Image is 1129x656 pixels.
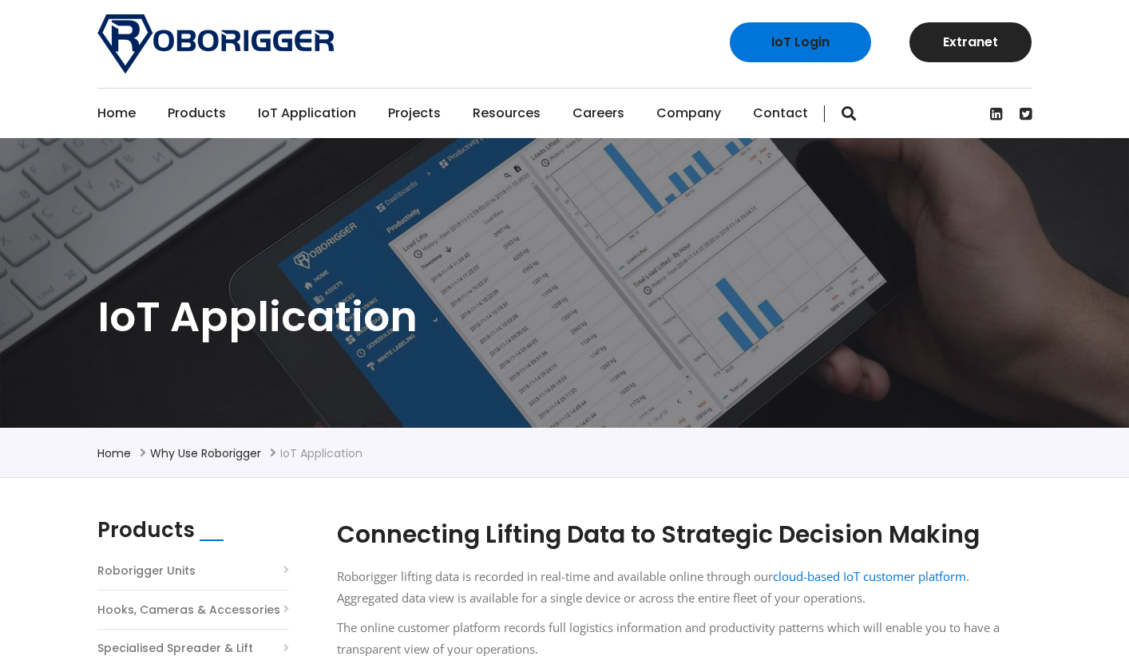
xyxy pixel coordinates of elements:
[656,89,721,138] a: Company
[97,89,136,138] a: Home
[97,518,195,543] h2: Products
[730,22,871,62] a: IoT Login
[97,599,280,621] a: Hooks, Cameras & Accessories
[258,89,356,138] a: IoT Application
[97,290,1032,344] h1: IoT Application
[909,22,1032,62] a: Extranet
[97,445,131,461] a: Home
[280,444,362,463] li: IoT Application
[97,14,334,73] img: Roborigger
[572,89,624,138] a: Careers
[150,445,261,461] a: Why use Roborigger
[753,89,808,138] a: Contact
[337,566,1008,609] p: Roborigger lifting data is recorded in real-time and available online through our . Aggregated da...
[97,560,196,582] a: Roborigger Units
[388,89,441,138] a: Projects
[168,89,226,138] a: Products
[473,89,541,138] a: Resources
[337,518,1008,551] h1: Connecting Lifting Data to Strategic Decision Making
[773,568,966,584] a: cloud-based IoT customer platform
